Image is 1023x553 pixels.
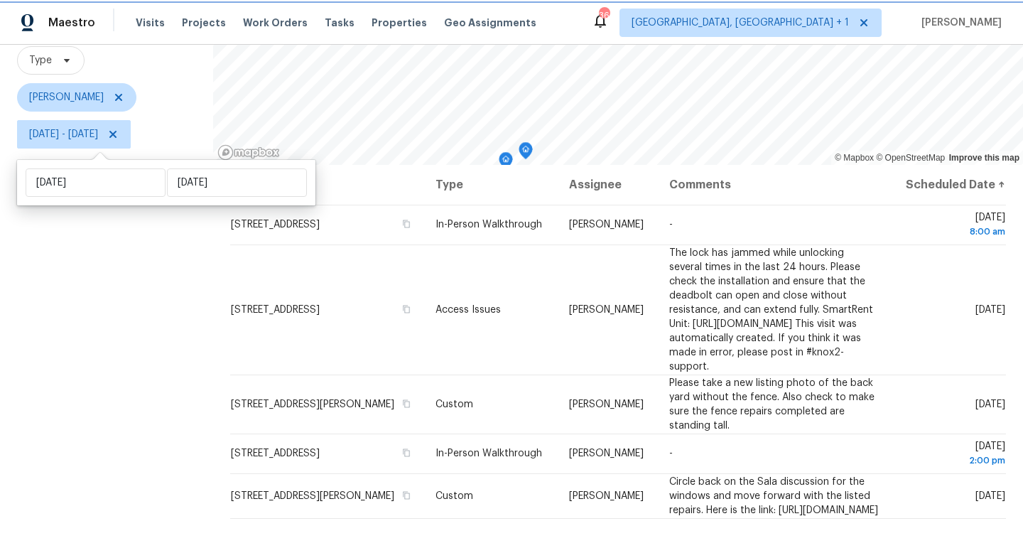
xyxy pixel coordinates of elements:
[400,397,413,410] button: Copy Address
[325,18,354,28] span: Tasks
[975,305,1005,315] span: [DATE]
[569,491,644,501] span: [PERSON_NAME]
[444,16,536,30] span: Geo Assignments
[400,303,413,316] button: Copy Address
[569,220,644,230] span: [PERSON_NAME]
[835,153,874,163] a: Mapbox
[876,153,945,163] a: OpenStreetMap
[231,449,320,458] span: [STREET_ADDRESS]
[136,16,165,30] span: Visits
[217,144,280,161] a: Mapbox homepage
[435,220,542,230] span: In-Person Walkthrough
[48,16,95,30] span: Maestro
[435,449,542,458] span: In-Person Walkthrough
[167,168,307,197] input: End date
[902,453,1005,468] div: 2:00 pm
[231,220,320,230] span: [STREET_ADDRESS]
[599,9,609,23] div: 36
[499,152,513,174] div: Map marker
[243,16,308,30] span: Work Orders
[26,168,166,197] input: Start date
[230,165,424,205] th: Address
[435,491,473,501] span: Custom
[632,16,849,30] span: [GEOGRAPHIC_DATA], [GEOGRAPHIC_DATA] + 1
[558,165,658,205] th: Assignee
[569,305,644,315] span: [PERSON_NAME]
[519,142,533,164] div: Map marker
[231,399,394,409] span: [STREET_ADDRESS][PERSON_NAME]
[669,449,673,458] span: -
[669,248,873,372] span: The lock has jammed while unlocking several times in the last 24 hours. Please check the installa...
[29,53,52,68] span: Type
[182,16,226,30] span: Projects
[975,491,1005,501] span: [DATE]
[658,165,891,205] th: Comments
[891,165,1006,205] th: Scheduled Date ↑
[231,491,394,501] span: [STREET_ADDRESS][PERSON_NAME]
[372,16,427,30] span: Properties
[29,127,98,141] span: [DATE] - [DATE]
[669,477,878,515] span: Circle back on the Sala discussion for the windows and move forward with the listed repairs. Here...
[669,378,875,431] span: Please take a new listing photo of the back yard without the fence. Also check to make sure the f...
[975,399,1005,409] span: [DATE]
[424,165,558,205] th: Type
[949,153,1019,163] a: Improve this map
[400,446,413,459] button: Copy Address
[400,489,413,502] button: Copy Address
[29,90,104,104] span: [PERSON_NAME]
[669,220,673,230] span: -
[569,399,644,409] span: [PERSON_NAME]
[231,305,320,315] span: [STREET_ADDRESS]
[902,441,1005,468] span: [DATE]
[902,225,1005,239] div: 8:00 am
[902,213,1005,239] span: [DATE]
[916,16,1002,30] span: [PERSON_NAME]
[569,449,644,458] span: [PERSON_NAME]
[400,218,413,230] button: Copy Address
[435,399,473,409] span: Custom
[435,305,501,315] span: Access Issues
